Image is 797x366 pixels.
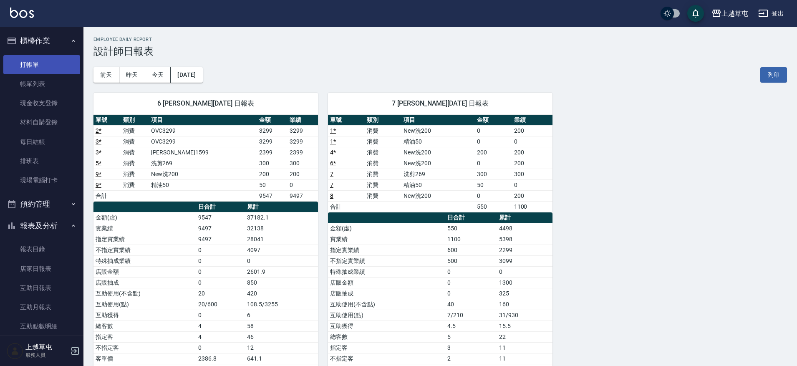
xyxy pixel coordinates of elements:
td: 不指定實業績 [328,255,445,266]
td: 0 [475,125,512,136]
td: 消費 [365,147,401,158]
td: 500 [445,255,497,266]
td: New洗200 [149,169,257,179]
td: 5 [445,331,497,342]
a: 每日結帳 [3,132,80,151]
td: 9547 [196,212,245,223]
td: 指定實業績 [328,245,445,255]
a: 7 [330,171,333,177]
a: 店家日報表 [3,259,80,278]
td: 消費 [121,179,149,190]
td: 200 [512,158,552,169]
td: 互助獲得 [328,321,445,331]
table: a dense table [328,115,552,212]
td: 互助使用(點) [328,310,445,321]
a: 互助日報表 [3,278,80,298]
button: 今天 [145,67,171,83]
td: 店販抽成 [93,277,196,288]
td: 合計 [93,190,121,201]
td: 300 [475,169,512,179]
td: 58 [245,321,318,331]
td: 31/930 [497,310,552,321]
td: 4097 [245,245,318,255]
td: 4.5 [445,321,497,331]
td: 200 [512,125,552,136]
td: 0 [196,255,245,266]
td: 0 [512,136,552,147]
td: 11 [497,353,552,364]
td: 洗剪269 [149,158,257,169]
h5: 上越草屯 [25,343,68,351]
td: 850 [245,277,318,288]
td: 不指定客 [328,353,445,364]
td: 客單價 [93,353,196,364]
td: 消費 [121,136,149,147]
td: 0 [288,179,318,190]
td: 0 [245,255,318,266]
td: New洗200 [401,158,475,169]
td: 消費 [121,169,149,179]
a: 互助月報表 [3,298,80,317]
td: 2601.9 [245,266,318,277]
td: 金額(虛) [93,212,196,223]
td: 15.5 [497,321,552,331]
td: 3299 [257,125,288,136]
td: 600 [445,245,497,255]
button: 昨天 [119,67,145,83]
a: 材料自購登錄 [3,113,80,132]
td: 總客數 [93,321,196,331]
td: 3 [445,342,497,353]
td: 0 [196,342,245,353]
td: 0 [445,266,497,277]
td: 420 [245,288,318,299]
td: 2 [445,353,497,364]
td: 20 [196,288,245,299]
td: 精油50 [149,179,257,190]
th: 累計 [497,212,552,223]
th: 日合計 [196,202,245,212]
td: 1100 [445,234,497,245]
td: 0 [475,190,512,201]
td: 9497 [196,223,245,234]
td: OVC3299 [149,125,257,136]
th: 金額 [475,115,512,126]
td: 46 [245,331,318,342]
td: 1300 [497,277,552,288]
td: 消費 [365,169,401,179]
h3: 設計師日報表 [93,45,787,57]
table: a dense table [93,115,318,202]
img: Logo [10,8,34,18]
td: 消費 [365,158,401,169]
h2: Employee Daily Report [93,37,787,42]
button: 櫃檯作業 [3,30,80,52]
td: 300 [512,169,552,179]
td: 11 [497,342,552,353]
td: 4498 [497,223,552,234]
td: 9497 [196,234,245,245]
td: 200 [512,147,552,158]
th: 日合計 [445,212,497,223]
td: 9497 [288,190,318,201]
td: [PERSON_NAME]1599 [149,147,257,158]
td: 2399 [288,147,318,158]
td: 消費 [365,179,401,190]
button: 前天 [93,67,119,83]
td: 精油50 [401,179,475,190]
th: 類別 [121,115,149,126]
td: 互助使用(不含點) [93,288,196,299]
td: 22 [497,331,552,342]
button: 列印 [760,67,787,83]
td: 店販金額 [93,266,196,277]
td: 實業績 [328,234,445,245]
th: 項目 [149,115,257,126]
td: 實業績 [93,223,196,234]
th: 單號 [93,115,121,126]
td: 2299 [497,245,552,255]
button: 預約管理 [3,193,80,215]
th: 項目 [401,115,475,126]
td: 互助獲得 [93,310,196,321]
td: 9547 [257,190,288,201]
td: 不指定實業績 [93,245,196,255]
div: 上越草屯 [721,8,748,19]
td: 合計 [328,201,365,212]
